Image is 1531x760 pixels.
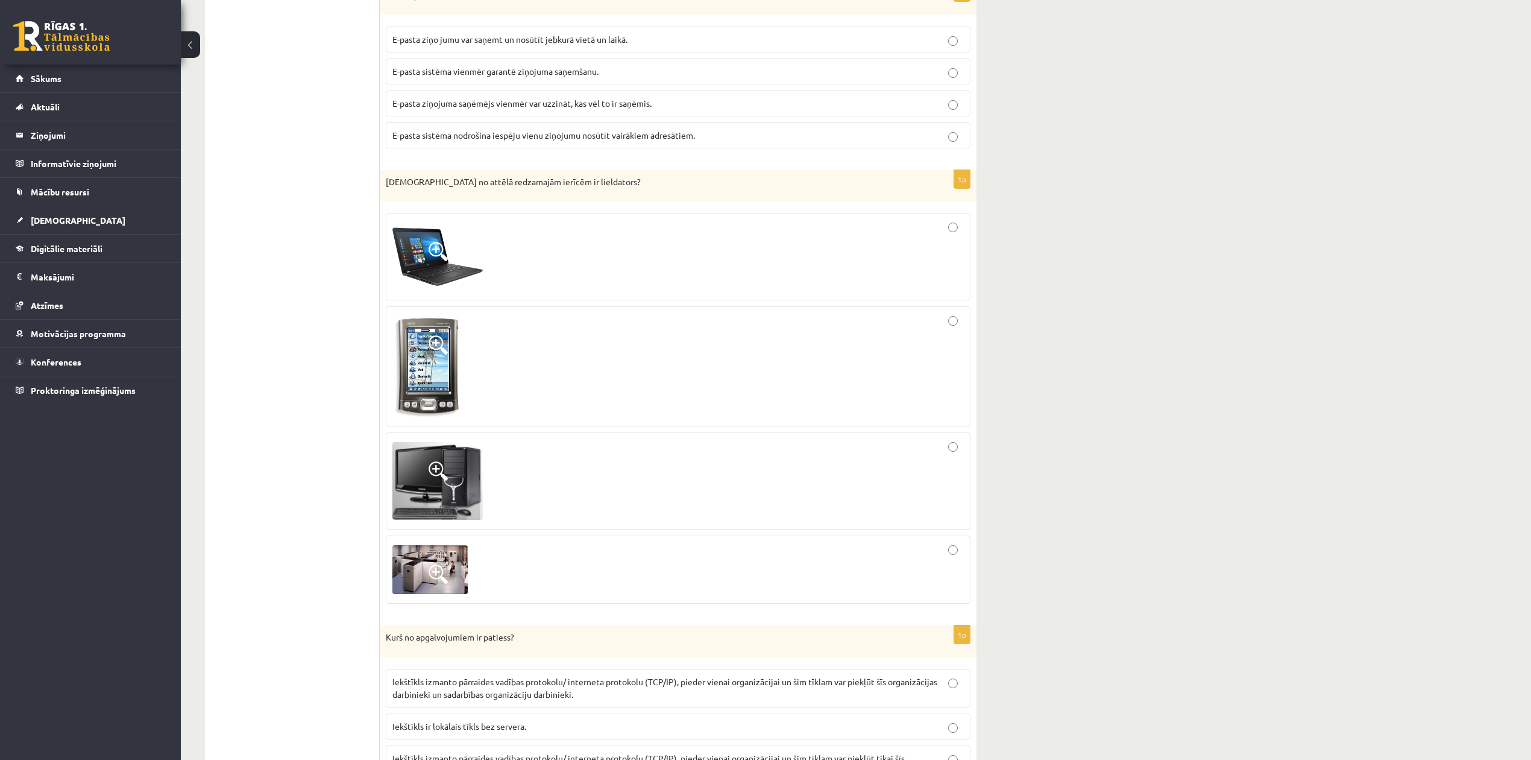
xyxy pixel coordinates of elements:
legend: Ziņojumi [31,121,166,149]
img: 3.PNG [392,442,483,520]
a: Mācību resursi [16,178,166,206]
a: Proktoringa izmēģinājums [16,376,166,404]
span: Digitālie materiāli [31,243,102,254]
span: E-pasta sistēma vienmēr garantē ziņojuma saņemšanu. [392,66,599,77]
span: Iekštīkls ir lokālais tīkls bez servera. [392,721,526,732]
input: Iekštīkls izmanto pārraides vadības protokolu/ interneta protokolu (TCP/IP), pieder vienai organi... [948,679,958,688]
span: Konferences [31,356,81,367]
input: E-pasta sistēma nodrošina iespēju vienu ziņojumu nosūtīt vairākiem adresātiem. [948,132,958,142]
p: Kurš no apgalvojumiem ir patiess? [386,632,910,644]
p: [DEMOGRAPHIC_DATA] no attēlā redzamajām ierīcēm ir lieldators? [386,176,910,188]
span: Iekštīkls izmanto pārraides vadības protokolu/ interneta protokolu (TCP/IP), pieder vienai organi... [392,676,937,700]
legend: Informatīvie ziņojumi [31,150,166,177]
span: E-pasta sistēma nodrošina iespēju vienu ziņojumu nosūtīt vairākiem adresātiem. [392,130,695,141]
a: Atzīmes [16,291,166,319]
img: 4.jpg [392,545,468,594]
span: Sākums [31,73,61,84]
input: E-pasta ziņojuma saņēmējs vienmēr var uzzināt, kas vēl to ir saņēmis. [948,100,958,110]
a: Maksājumi [16,263,166,291]
input: E-pasta sistēma vienmēr garantē ziņojuma saņemšanu. [948,68,958,78]
a: Sākums [16,65,166,92]
span: E-pasta ziņo jumu var saņemt un nosūtīt jebkurā vietā un laikā. [392,34,627,45]
a: Aktuāli [16,93,166,121]
p: 1p [954,625,970,644]
span: E-pasta ziņojuma saņēmējs vienmēr var uzzināt, kas vēl to ir saņēmis. [392,98,652,109]
input: Iekštīkls ir lokālais tīkls bez servera. [948,723,958,733]
span: Mācību resursi [31,186,89,197]
a: Motivācijas programma [16,320,166,347]
span: Atzīmes [31,300,63,311]
span: Proktoringa izmēģinājums [31,385,136,396]
span: Aktuāli [31,101,60,112]
a: Informatīvie ziņojumi [16,150,166,177]
a: [DEMOGRAPHIC_DATA] [16,206,166,234]
a: Rīgas 1. Tālmācības vidusskola [13,21,110,51]
span: [DEMOGRAPHIC_DATA] [31,215,125,226]
img: 1.PNG [392,223,483,291]
input: E-pasta ziņo jumu var saņemt un nosūtīt jebkurā vietā un laikā. [948,36,958,46]
legend: Maksājumi [31,263,166,291]
a: Ziņojumi [16,121,166,149]
img: 2.jpg [392,316,463,417]
a: Konferences [16,348,166,376]
a: Digitālie materiāli [16,235,166,262]
span: Motivācijas programma [31,328,126,339]
p: 1p [954,169,970,189]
